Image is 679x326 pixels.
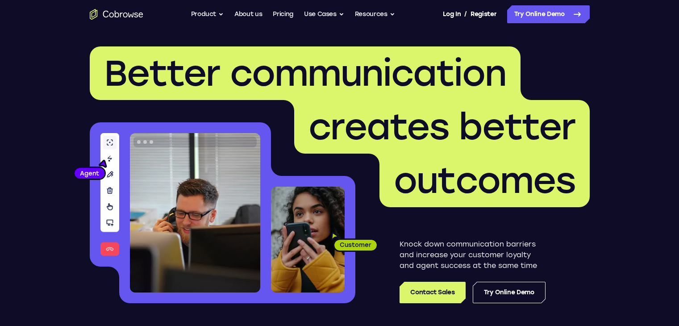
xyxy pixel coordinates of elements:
[473,282,546,303] a: Try Online Demo
[471,5,496,23] a: Register
[234,5,262,23] a: About us
[443,5,461,23] a: Log In
[355,5,395,23] button: Resources
[191,5,224,23] button: Product
[271,187,345,293] img: A customer holding their phone
[90,9,143,20] a: Go to the home page
[400,282,465,303] a: Contact Sales
[130,133,260,293] img: A customer support agent talking on the phone
[273,5,293,23] a: Pricing
[308,105,575,148] span: creates better
[400,239,546,271] p: Knock down communication barriers and increase your customer loyalty and agent success at the sam...
[507,5,590,23] a: Try Online Demo
[394,159,575,202] span: outcomes
[104,52,506,95] span: Better communication
[304,5,344,23] button: Use Cases
[464,9,467,20] span: /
